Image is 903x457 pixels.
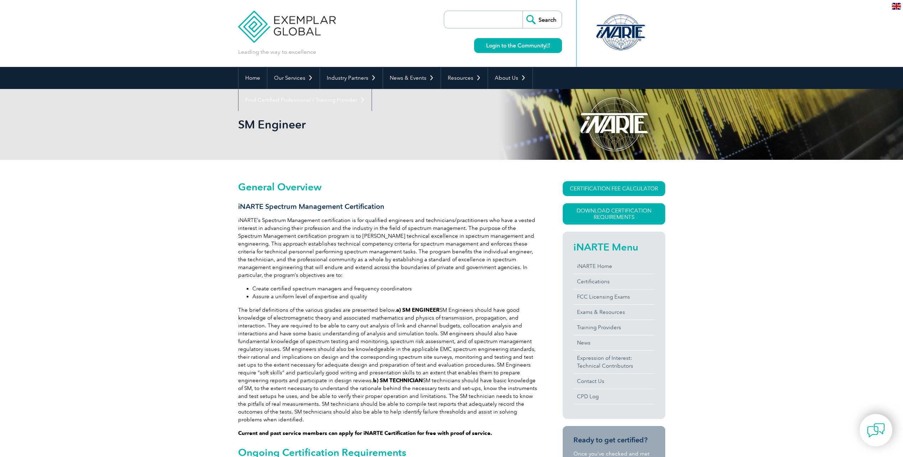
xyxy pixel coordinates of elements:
a: Industry Partners [320,67,383,89]
a: iNARTE Home [573,259,655,274]
a: CERTIFICATION FEE CALCULATOR [563,181,665,196]
a: Resources [441,67,488,89]
strong: a) SM ENGINEER [396,307,440,313]
h1: SM Engineer [238,117,511,131]
strong: Current and past service members can apply for iNARTE Certification for free with proof of service. [238,430,492,436]
a: About Us [488,67,532,89]
a: FCC Licensing Exams [573,289,655,304]
input: Search [523,11,562,28]
p: iNARTE’s Spectrum Management certification is for qualified engineers and technicians/practitione... [238,216,537,279]
p: The brief definitions of the various grades are presented below. SM Engineers should have good kn... [238,306,537,424]
a: Home [238,67,267,89]
h3: Ready to get certified? [573,436,655,445]
li: Assure a uniform level of expertise and quality [252,293,537,300]
a: Download Certification Requirements [563,203,665,225]
a: Contact Us [573,374,655,389]
a: Certifications [573,274,655,289]
a: Exams & Resources [573,305,655,320]
a: Our Services [267,67,320,89]
a: Find Certified Professional / Training Provider [238,89,372,111]
a: Login to the Community [474,38,562,53]
img: contact-chat.png [867,421,885,439]
a: Training Providers [573,320,655,335]
li: Create certified spectrum managers and frequency coordinators [252,285,537,293]
h2: iNARTE Menu [573,241,655,253]
a: News [573,335,655,350]
img: open_square.png [546,43,550,47]
a: CPD Log [573,389,655,404]
a: Expression of Interest:Technical Contributors [573,351,655,373]
h2: General Overview [238,181,537,193]
p: Leading the way to excellence [238,48,316,56]
h3: iNARTE Spectrum Management Certification [238,202,537,211]
strong: b) SM TECHNICIAN [373,377,423,384]
img: en [892,3,901,10]
a: News & Events [383,67,441,89]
